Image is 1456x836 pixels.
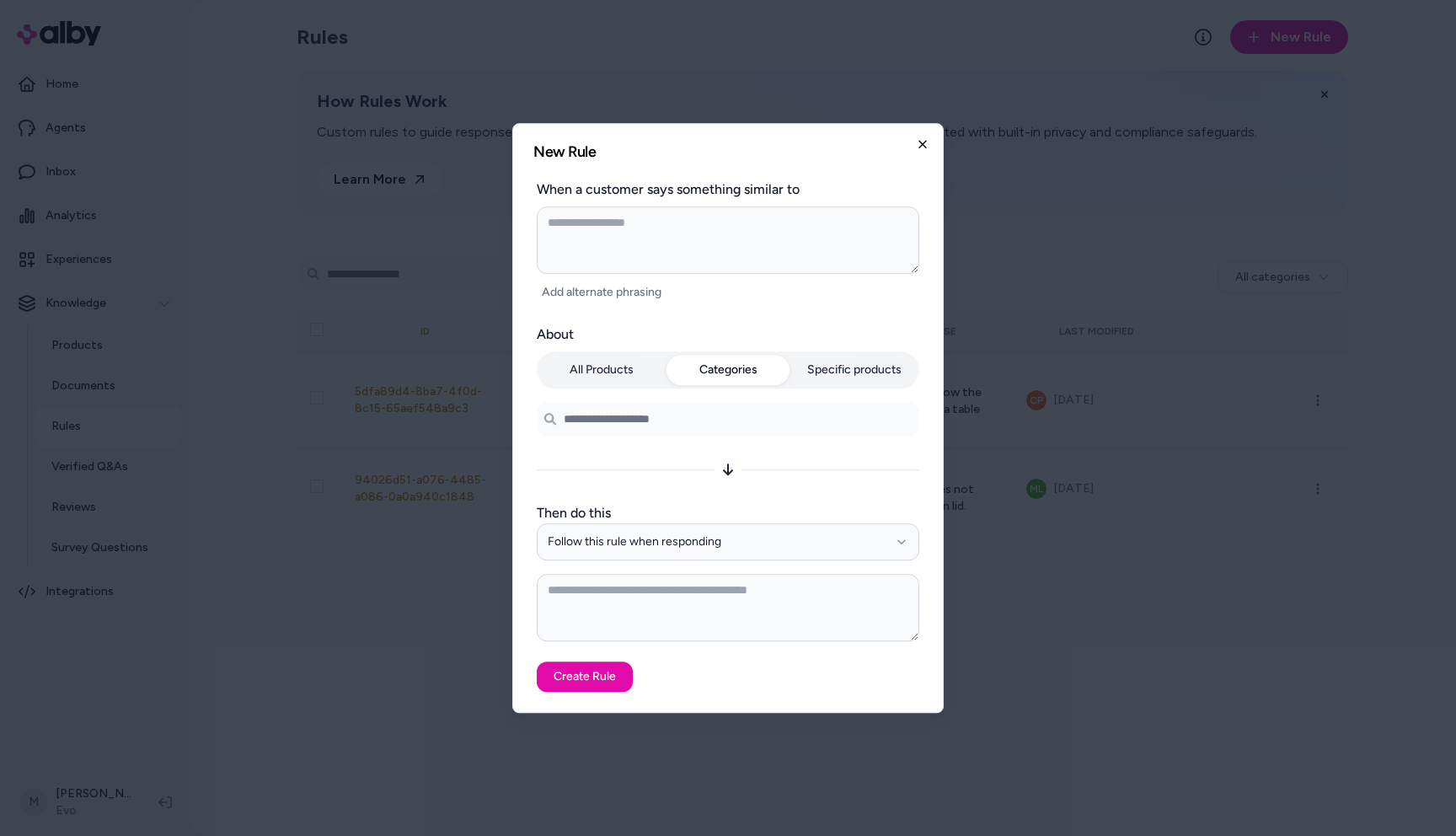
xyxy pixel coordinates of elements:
button: Add alternate phrasing [537,281,666,304]
label: Then do this [537,503,919,523]
h2: New Rule [533,144,923,159]
button: Create Rule [537,662,633,692]
button: All Products [540,355,663,385]
button: Specific products [793,355,916,385]
button: Categories [666,355,790,385]
label: About [537,324,919,345]
label: When a customer says something similar to [537,180,919,200]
